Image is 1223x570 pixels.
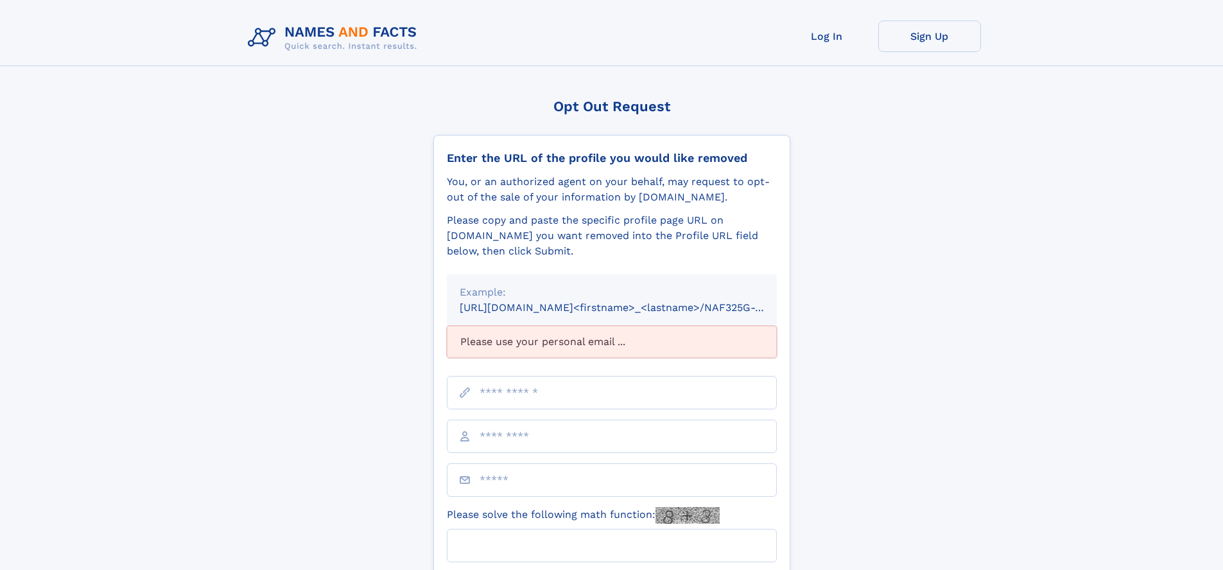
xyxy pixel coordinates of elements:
div: Please use your personal email ... [447,326,777,358]
small: [URL][DOMAIN_NAME]<firstname>_<lastname>/NAF325G-xxxxxxxx [460,301,801,314]
a: Sign Up [878,21,981,52]
div: Please copy and paste the specific profile page URL on [DOMAIN_NAME] you want removed into the Pr... [447,213,777,259]
label: Please solve the following math function: [447,507,720,524]
a: Log In [776,21,878,52]
div: Opt Out Request [433,98,790,114]
div: Example: [460,285,764,300]
div: Enter the URL of the profile you would like removed [447,151,777,165]
div: You, or an authorized agent on your behalf, may request to opt-out of the sale of your informatio... [447,174,777,205]
img: Logo Names and Facts [243,21,428,55]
